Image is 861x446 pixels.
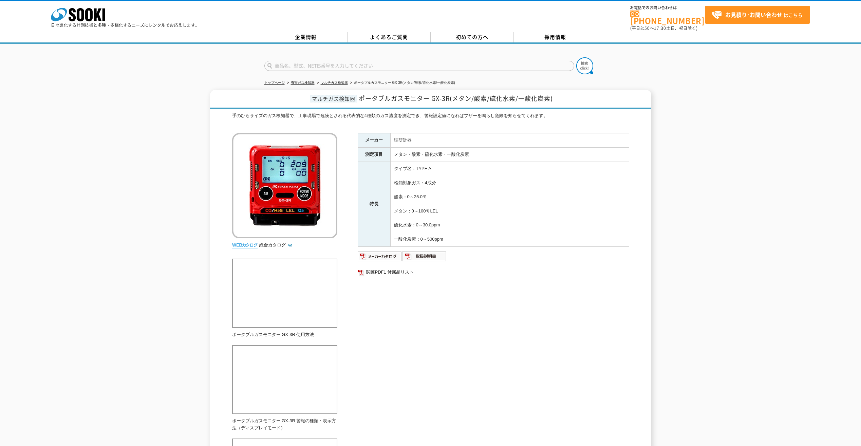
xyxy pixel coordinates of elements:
[51,23,200,27] p: 日々進化する計測技術と多種・多様化するニーズにレンタルでお応えします。
[431,32,514,42] a: 初めての方へ
[232,417,337,432] p: ポータブルガスモニター GX-3R 警報の種類・表示方法（ディスプレイモード）
[264,81,285,85] a: トップページ
[291,81,315,85] a: 有害ガス検知器
[402,251,447,262] img: 取扱説明書
[390,162,629,247] td: タイプ名：TYPE A 検知対象ガス：4成分 酸素：0～25.0％ メタン：0～100％LEL 硫化水素：0～30.0ppm 一酸化炭素：0～500ppm
[358,162,390,247] th: 特長
[640,25,650,31] span: 8:50
[390,148,629,162] td: メタン・酸素・硫化水素・一酸化炭素
[358,268,629,277] a: 関連PDF1 付属品リスト
[349,79,455,87] li: ポータブルガスモニター GX-3R(メタン/酸素/硫化水素/一酸化炭素)
[348,32,431,42] a: よくあるご質問
[725,11,782,19] strong: お見積り･お問い合わせ
[705,6,810,24] a: お見積り･お問い合わせはこちら
[232,133,337,238] img: ポータブルガスモニター GX-3R(メタン/酸素/硫化水素/一酸化炭素)
[232,112,629,127] div: 手のひらサイズのガス検知器で、工事現場で危険とされる代表的な4種類のガス濃度を測定でき、警報設定値になればブザーを鳴らし危険を知らせてくれます。
[259,242,293,247] a: 総合カタログ
[264,61,574,71] input: 商品名、型式、NETIS番号を入力してください
[264,32,348,42] a: 企業情報
[310,95,357,103] span: マルチガス検知器
[358,255,402,260] a: メーカーカタログ
[712,10,803,20] span: はこちら
[358,251,402,262] img: メーカーカタログ
[630,11,705,24] a: [PHONE_NUMBER]
[232,242,258,248] img: webカタログ
[654,25,666,31] span: 17:30
[321,81,348,85] a: マルチガス検知器
[402,255,447,260] a: 取扱説明書
[358,133,390,148] th: メーカー
[630,25,697,31] span: (平日 ～ 土日、祝日除く)
[390,133,629,148] td: 理研計器
[514,32,597,42] a: 採用情報
[232,331,337,338] p: ポータブルガスモニター GX-3R 使用方法
[456,33,488,41] span: 初めての方へ
[358,148,390,162] th: 測定項目
[359,94,553,103] span: ポータブルガスモニター GX-3R(メタン/酸素/硫化水素/一酸化炭素)
[630,6,705,10] span: お電話でのお問い合わせは
[576,57,593,74] img: btn_search.png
